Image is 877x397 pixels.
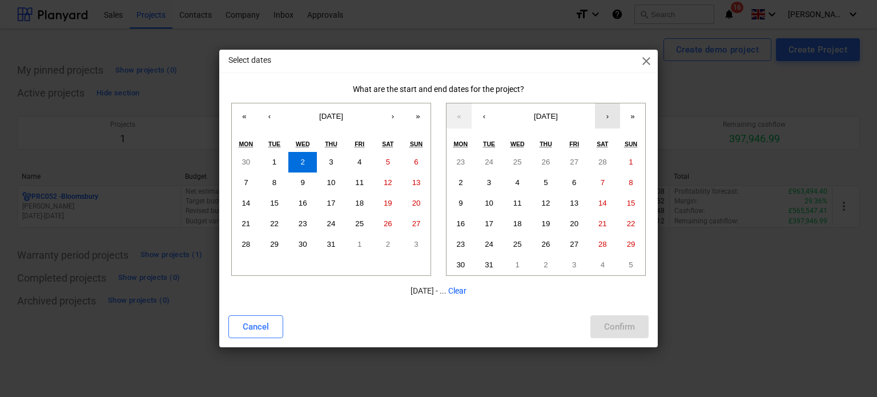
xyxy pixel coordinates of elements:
button: July 23, 2025 [288,214,317,234]
abbr: March 10, 2026 [485,199,493,207]
button: March 28, 2026 [589,234,617,255]
button: April 1, 2026 [503,255,532,275]
abbr: July 11, 2025 [355,178,364,187]
button: July 8, 2025 [260,173,289,193]
abbr: March 11, 2026 [513,199,522,207]
abbr: February 27, 2026 [570,158,578,166]
button: March 10, 2026 [475,193,504,214]
abbr: April 4, 2026 [601,260,605,269]
button: February 26, 2026 [532,152,560,173]
button: July 3, 2025 [317,152,345,173]
button: March 16, 2026 [446,214,475,234]
abbr: March 19, 2026 [542,219,550,228]
button: March 9, 2026 [446,193,475,214]
button: Cancel [228,315,283,338]
button: July 13, 2025 [402,173,431,193]
button: March 5, 2026 [532,173,560,193]
abbr: April 2, 2026 [544,260,548,269]
abbr: February 26, 2026 [542,158,550,166]
button: March 19, 2026 [532,214,560,234]
abbr: Tuesday [268,141,280,147]
abbr: July 4, 2025 [357,158,361,166]
button: March 29, 2026 [617,234,645,255]
button: July 9, 2025 [288,173,317,193]
button: July 4, 2025 [345,152,374,173]
abbr: March 2, 2026 [458,178,462,187]
button: July 30, 2025 [288,234,317,255]
abbr: April 1, 2026 [516,260,520,269]
abbr: March 20, 2026 [570,219,578,228]
button: April 2, 2026 [532,255,560,275]
abbr: August 3, 2025 [414,240,418,248]
abbr: Monday [239,141,254,147]
abbr: March 29, 2026 [627,240,635,248]
button: July 17, 2025 [317,193,345,214]
button: July 7, 2025 [232,173,260,193]
button: July 16, 2025 [288,193,317,214]
button: July 1, 2025 [260,152,289,173]
button: July 15, 2025 [260,193,289,214]
abbr: March 7, 2026 [601,178,605,187]
button: April 3, 2026 [560,255,589,275]
button: « [232,103,257,129]
button: July 24, 2025 [317,214,345,234]
button: March 12, 2026 [532,193,560,214]
button: March 1, 2026 [617,152,645,173]
abbr: July 30, 2025 [299,240,307,248]
abbr: March 8, 2026 [629,178,633,187]
button: [DATE] [282,103,380,129]
button: March 11, 2026 [503,193,532,214]
button: March 23, 2026 [446,234,475,255]
button: March 7, 2026 [589,173,617,193]
button: July 26, 2025 [374,214,403,234]
button: ‹ [472,103,497,129]
abbr: July 19, 2025 [384,199,392,207]
button: Clear [448,285,466,297]
abbr: July 27, 2025 [412,219,421,228]
abbr: July 7, 2025 [244,178,248,187]
abbr: July 22, 2025 [270,219,279,228]
button: March 14, 2026 [589,193,617,214]
button: [DATE] [497,103,595,129]
button: July 20, 2025 [402,193,431,214]
abbr: July 13, 2025 [412,178,421,187]
button: March 8, 2026 [617,173,645,193]
abbr: July 10, 2025 [327,178,336,187]
button: March 18, 2026 [503,214,532,234]
button: February 25, 2026 [503,152,532,173]
abbr: Tuesday [483,141,495,147]
button: March 6, 2026 [560,173,589,193]
button: March 2, 2026 [446,173,475,193]
abbr: Saturday [382,141,393,147]
abbr: July 14, 2025 [242,199,250,207]
button: July 12, 2025 [374,173,403,193]
button: June 30, 2025 [232,152,260,173]
abbr: March 24, 2026 [485,240,493,248]
abbr: July 3, 2025 [329,158,333,166]
abbr: July 1, 2025 [272,158,276,166]
button: March 21, 2026 [589,214,617,234]
button: » [620,103,645,129]
button: July 18, 2025 [345,193,374,214]
abbr: August 2, 2025 [386,240,390,248]
button: April 4, 2026 [589,255,617,275]
abbr: July 18, 2025 [355,199,364,207]
button: July 19, 2025 [374,193,403,214]
div: What are the start and end dates for the project? [228,85,649,94]
abbr: July 8, 2025 [272,178,276,187]
abbr: July 9, 2025 [301,178,305,187]
abbr: July 24, 2025 [327,219,336,228]
button: July 5, 2025 [374,152,403,173]
button: July 6, 2025 [402,152,431,173]
button: February 28, 2026 [589,152,617,173]
abbr: March 21, 2026 [598,219,607,228]
p: Select dates [228,54,271,66]
button: « [446,103,472,129]
button: July 10, 2025 [317,173,345,193]
button: March 17, 2026 [475,214,504,234]
button: ‹ [257,103,282,129]
button: March 24, 2026 [475,234,504,255]
button: July 11, 2025 [345,173,374,193]
button: March 4, 2026 [503,173,532,193]
abbr: July 6, 2025 [414,158,418,166]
